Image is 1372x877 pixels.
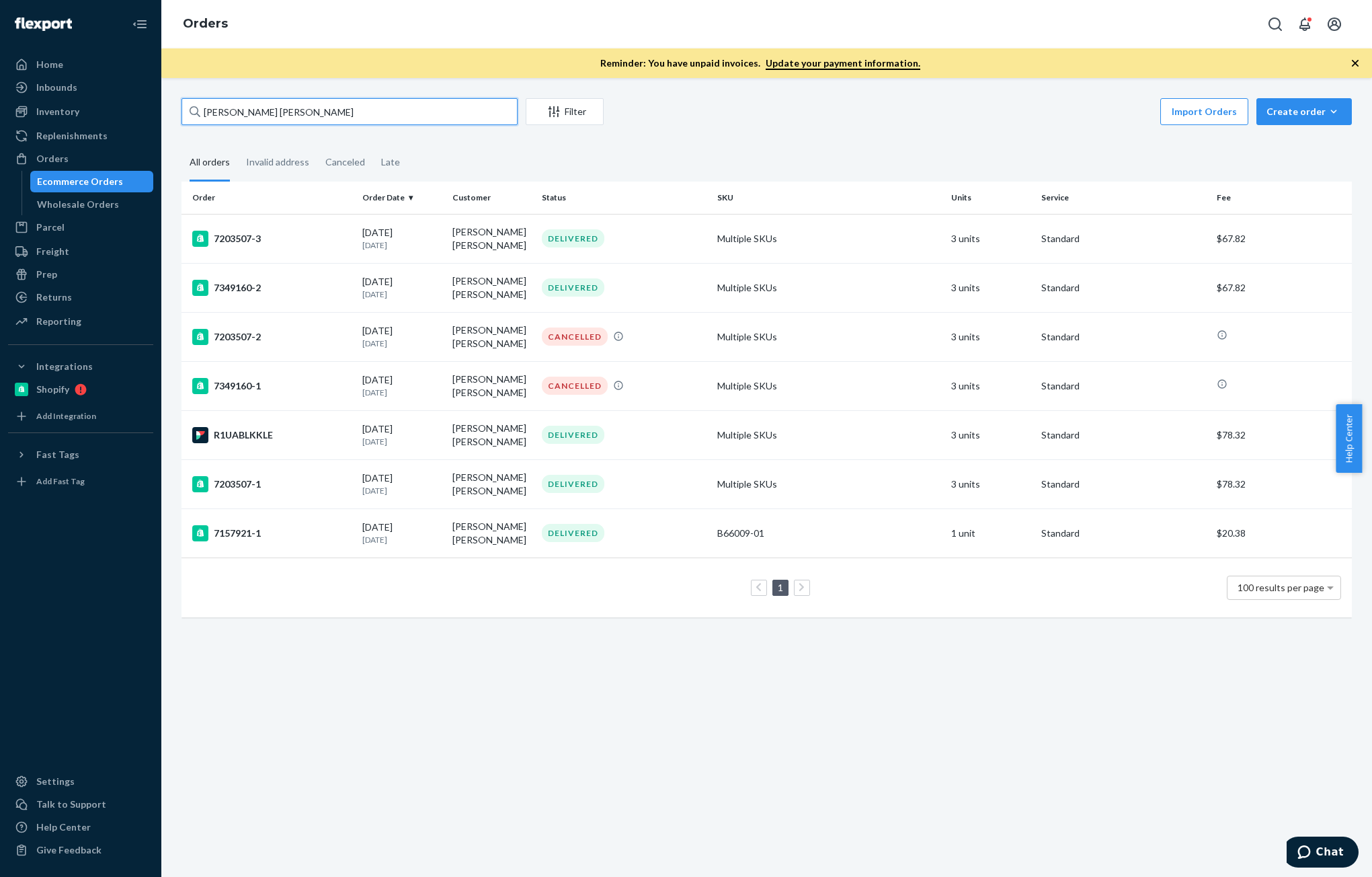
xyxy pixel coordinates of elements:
button: Give Feedback [8,839,153,861]
div: 7203507-1 [192,476,352,492]
p: Standard [1041,330,1206,344]
div: Help Center [36,821,91,834]
button: Import Orders [1160,98,1248,125]
div: [DATE] [362,422,441,447]
p: Standard [1041,232,1206,245]
p: [DATE] [362,534,441,545]
a: Wholesale Orders [30,194,154,215]
td: $67.82 [1211,263,1352,312]
td: $67.82 [1211,214,1352,263]
td: [PERSON_NAME] [PERSON_NAME] [447,214,536,263]
div: Give Feedback [36,843,102,857]
td: [PERSON_NAME] [PERSON_NAME] [447,312,536,361]
div: DELIVERED [542,475,604,493]
button: Talk to Support [8,794,153,815]
button: Help Center [1336,404,1362,473]
div: Inventory [36,105,79,118]
td: $20.38 [1211,508,1352,558]
div: Freight [36,245,69,258]
div: [DATE] [362,471,441,496]
div: Wholesale Orders [37,198,119,211]
div: Prep [36,268,57,281]
div: [DATE] [362,275,441,300]
div: Add Integration [36,410,96,422]
p: Standard [1041,379,1206,393]
th: Fee [1211,182,1352,214]
div: Home [36,58,63,71]
div: Orders [36,152,69,165]
a: Settings [8,771,153,792]
button: Close Navigation [126,11,153,38]
a: Inventory [8,101,153,122]
td: [PERSON_NAME] [PERSON_NAME] [447,263,536,312]
div: CANCELLED [542,328,608,346]
div: Late [381,145,400,180]
td: 1 unit [946,508,1036,558]
div: R1UABLKKLE [192,427,352,443]
div: DELIVERED [542,278,604,297]
th: Order [181,182,357,214]
div: DELIVERED [542,229,604,247]
div: All orders [190,145,230,182]
td: [PERSON_NAME] [PERSON_NAME] [447,361,536,410]
p: Reminder: You have unpaid invoices. [600,56,920,70]
div: DELIVERED [542,426,604,444]
th: Order Date [357,182,446,214]
td: [PERSON_NAME] [PERSON_NAME] [447,508,536,558]
div: DELIVERED [542,524,604,542]
div: 7349160-2 [192,280,352,296]
p: [DATE] [362,338,441,349]
div: Customer [452,192,531,203]
a: Update your payment information. [766,57,920,70]
td: Multiple SKUs [712,361,946,410]
p: [DATE] [362,239,441,251]
td: 3 units [946,410,1036,459]
div: Fast Tags [36,448,79,461]
div: Shopify [36,383,69,396]
a: Help Center [8,816,153,838]
p: Standard [1041,527,1206,540]
div: [DATE] [362,373,441,398]
th: SKU [712,182,946,214]
a: Add Integration [8,406,153,427]
input: Search orders [181,98,518,125]
div: 7203507-2 [192,329,352,345]
td: [PERSON_NAME] [PERSON_NAME] [447,459,536,508]
a: Freight [8,241,153,262]
p: [DATE] [362,485,441,496]
td: 3 units [946,361,1036,410]
div: Returns [36,291,72,304]
div: Canceled [325,145,365,180]
td: $78.32 [1211,410,1352,459]
td: $78.32 [1211,459,1352,508]
div: Talk to Support [36,798,106,811]
td: Multiple SKUs [712,459,946,508]
a: Returns [8,287,153,308]
p: Standard [1041,281,1206,295]
div: [DATE] [362,521,441,545]
p: Standard [1041,428,1206,442]
div: Inbounds [36,81,77,94]
td: [PERSON_NAME] [PERSON_NAME] [447,410,536,459]
button: Fast Tags [8,444,153,465]
button: Open Search Box [1262,11,1289,38]
a: Parcel [8,217,153,238]
a: Prep [8,264,153,285]
p: Standard [1041,478,1206,491]
div: B66009-01 [717,527,940,540]
button: Open account menu [1321,11,1348,38]
img: Flexport logo [15,17,72,31]
a: Shopify [8,379,153,400]
p: [DATE] [362,289,441,300]
th: Units [946,182,1036,214]
div: 7203507-3 [192,231,352,247]
td: Multiple SKUs [712,214,946,263]
div: [DATE] [362,324,441,349]
td: 3 units [946,459,1036,508]
a: Orders [183,16,228,31]
button: Open notifications [1291,11,1318,38]
button: Filter [526,98,604,125]
button: Create order [1256,98,1352,125]
td: Multiple SKUs [712,410,946,459]
p: [DATE] [362,387,441,398]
